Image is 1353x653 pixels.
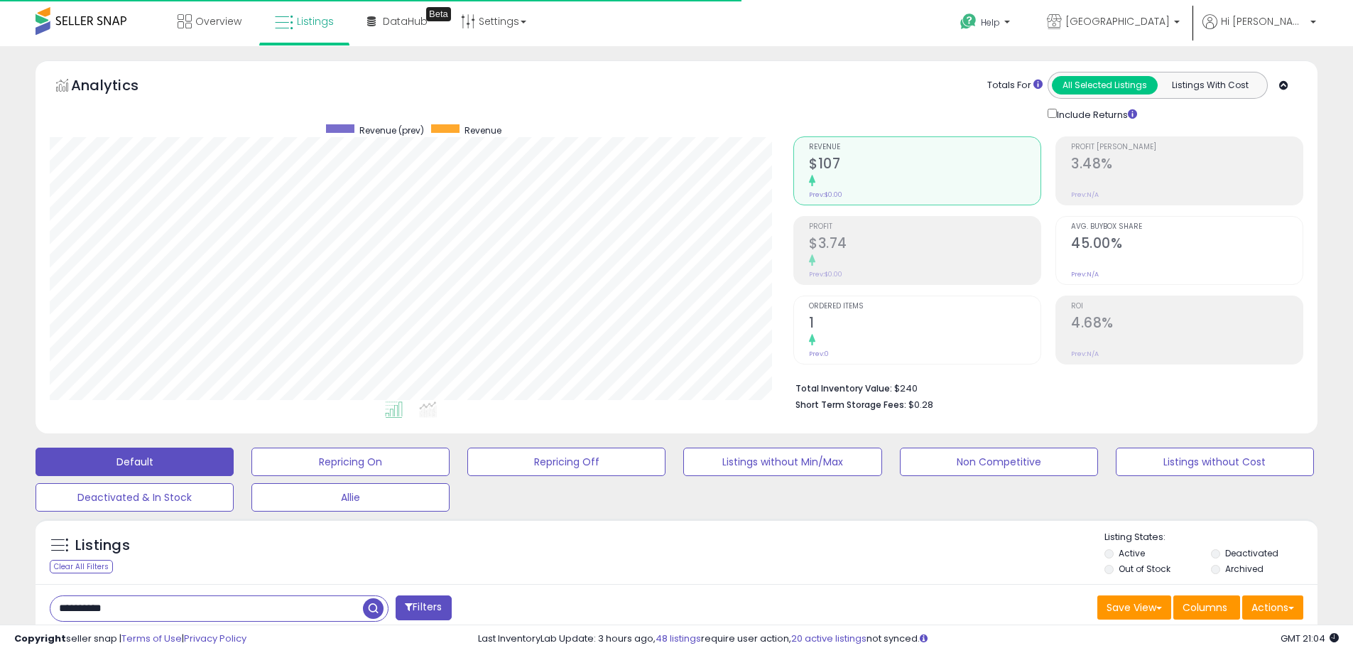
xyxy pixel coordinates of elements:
[478,632,1339,646] div: Last InventoryLab Update: 3 hours ago, require user action, not synced.
[1071,223,1303,231] span: Avg. Buybox Share
[75,536,130,556] h5: Listings
[195,14,241,28] span: Overview
[791,632,866,645] a: 20 active listings
[1119,547,1145,559] label: Active
[1104,531,1317,544] p: Listing States:
[1071,156,1303,175] h2: 3.48%
[426,7,451,21] div: Tooltip anchor
[1173,595,1240,620] button: Columns
[1071,303,1303,311] span: ROI
[1052,76,1158,95] button: All Selected Listings
[359,124,424,136] span: Revenue (prev)
[1071,144,1303,151] span: Profit [PERSON_NAME]
[900,448,1098,476] button: Non Competitive
[251,483,450,512] button: Allie
[809,144,1040,151] span: Revenue
[1225,547,1278,559] label: Deactivated
[809,303,1040,311] span: Ordered Items
[1071,235,1303,254] h2: 45.00%
[1202,14,1316,46] a: Hi [PERSON_NAME]
[184,632,246,645] a: Privacy Policy
[14,632,246,646] div: seller snap | |
[809,315,1040,334] h2: 1
[809,270,842,279] small: Prev: $0.00
[809,235,1040,254] h2: $3.74
[396,595,451,620] button: Filters
[71,75,166,99] h5: Analytics
[121,632,182,645] a: Terms of Use
[1037,106,1154,122] div: Include Returns
[795,382,892,394] b: Total Inventory Value:
[809,223,1040,231] span: Profit
[656,632,701,645] a: 48 listings
[1065,14,1170,28] span: [GEOGRAPHIC_DATA]
[1157,76,1263,95] button: Listings With Cost
[467,448,665,476] button: Repricing Off
[1242,595,1303,620] button: Actions
[1221,14,1306,28] span: Hi [PERSON_NAME]
[1097,595,1171,620] button: Save View
[14,632,66,645] strong: Copyright
[1071,315,1303,334] h2: 4.68%
[1116,448,1314,476] button: Listings without Cost
[949,2,1024,46] a: Help
[908,398,933,411] span: $0.28
[795,379,1293,396] li: $240
[795,399,906,411] b: Short Term Storage Fees:
[1071,350,1099,358] small: Prev: N/A
[464,124,501,136] span: Revenue
[987,79,1043,92] div: Totals For
[1183,600,1227,615] span: Columns
[1225,563,1264,575] label: Archived
[683,448,881,476] button: Listings without Min/Max
[383,14,428,28] span: DataHub
[36,448,234,476] button: Default
[809,350,829,358] small: Prev: 0
[251,448,450,476] button: Repricing On
[809,156,1040,175] h2: $107
[50,560,113,573] div: Clear All Filters
[1281,632,1339,645] span: 2025-09-12 21:04 GMT
[1071,270,1099,279] small: Prev: N/A
[1071,190,1099,199] small: Prev: N/A
[981,16,1000,28] span: Help
[960,13,977,31] i: Get Help
[1119,563,1170,575] label: Out of Stock
[809,190,842,199] small: Prev: $0.00
[36,483,234,512] button: Deactivated & In Stock
[297,14,334,28] span: Listings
